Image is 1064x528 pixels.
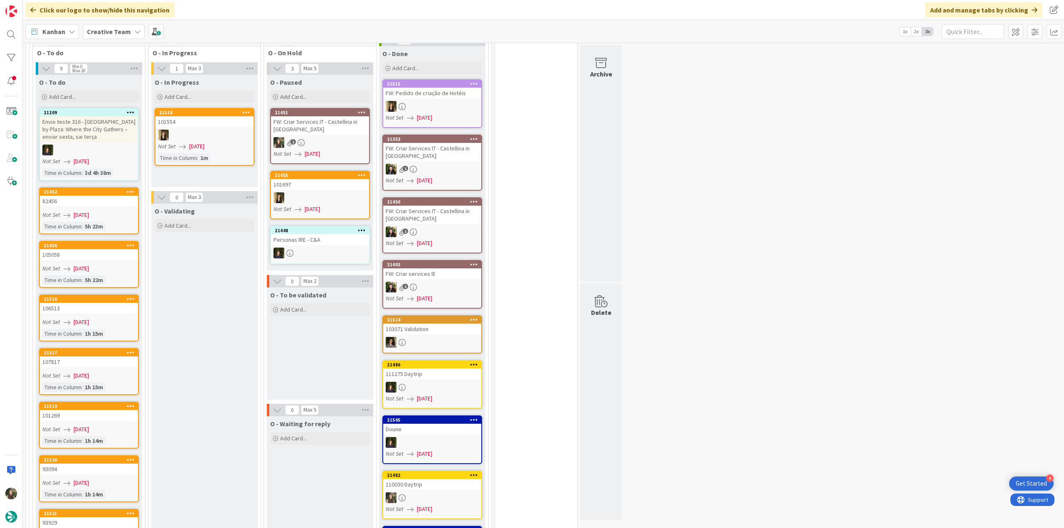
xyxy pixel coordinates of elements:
[39,348,139,395] a: 21517107817Not Set[DATE]Time in Column:1h 15m
[383,261,481,279] div: 21403FW: Criar services IE
[386,450,404,457] i: Not Set
[87,27,131,36] b: Creative Team
[386,114,404,121] i: Not Set
[44,350,138,356] div: 21517
[155,109,254,127] div: 21518101554
[72,64,82,69] div: Min 0
[270,226,370,264] a: 21448Personas IRE - C&AMC
[386,239,404,247] i: Not Set
[383,226,481,237] div: BC
[275,172,369,178] div: 21455
[386,492,397,503] img: IG
[81,383,83,392] span: :
[417,239,432,248] span: [DATE]
[925,2,1042,17] div: Add and manage tabs by clicking
[899,27,911,36] span: 1x
[170,64,184,74] span: 1
[83,383,105,392] div: 1h 15m
[83,490,105,499] div: 1h 14m
[268,49,366,57] span: O - On Hold
[42,479,60,486] i: Not Set
[392,64,419,72] span: Add Card...
[403,228,408,234] span: 1
[305,205,320,214] span: [DATE]
[83,222,105,231] div: 5h 23m
[383,437,481,448] div: MC
[383,337,481,348] div: MS
[387,136,481,142] div: 21353
[417,394,432,403] span: [DATE]
[270,171,370,219] a: 21455101697SPNot Set[DATE]
[37,49,135,57] span: O - To do
[383,88,481,98] div: FW: Pedido de criação de Hotéis
[42,383,81,392] div: Time in Column
[386,295,404,302] i: Not Set
[285,64,299,74] span: 3
[285,276,299,286] span: 0
[40,510,138,517] div: 21521
[39,402,139,449] a: 21519101269Not Set[DATE]Time in Column:1h 14m
[81,222,83,231] span: :
[387,472,481,478] div: 21482
[911,27,922,36] span: 2x
[42,329,81,338] div: Time in Column
[305,150,320,158] span: [DATE]
[40,145,138,155] div: MC
[383,492,481,503] div: IG
[383,198,481,224] div: 21450FW: Criar Services IT - Castellina in [GEOGRAPHIC_DATA]
[39,455,139,502] a: 2152093094Not Set[DATE]Time in Column:1h 14m
[383,382,481,393] div: MC
[83,275,105,285] div: 5h 22m
[273,192,284,203] img: SP
[40,464,138,474] div: 93094
[74,157,89,166] span: [DATE]
[39,187,139,234] a: 2145282456Not Set[DATE]Time in Column:5h 23m
[383,268,481,279] div: FW: Criar services IE
[383,261,481,268] div: 21403
[383,424,481,435] div: Doune
[1016,479,1047,488] div: Get Started
[188,195,201,199] div: Max 3
[271,227,369,234] div: 21448
[39,295,139,341] a: 21516106513Not Set[DATE]Time in Column:1h 15m
[198,153,210,162] div: 1m
[303,279,316,283] div: Max 2
[74,264,89,273] span: [DATE]
[590,69,612,79] div: Archive
[386,337,397,348] img: MS
[383,361,481,368] div: 21486
[275,110,369,115] div: 21451
[303,66,316,71] div: Max 5
[42,372,60,379] i: Not Set
[387,362,481,368] div: 21486
[40,196,138,206] div: 82456
[5,488,17,499] img: IG
[271,227,369,245] div: 21448Personas IRE - C&A
[40,242,138,260] div: 21456105058
[197,153,198,162] span: :
[591,307,611,317] div: Delete
[386,101,397,112] img: SP
[40,510,138,528] div: 2152193929
[40,349,138,356] div: 21517
[81,168,83,177] span: :
[42,168,81,177] div: Time in Column
[72,69,85,73] div: Max 20
[271,248,369,258] div: MC
[40,109,138,142] div: 21209Envio teste 316 - [GEOGRAPHIC_DATA] by Plaza: Where the City Gathers – enviar sexta, sai terça
[81,329,83,338] span: :
[42,27,65,37] span: Kanban
[83,436,105,445] div: 1h 14m
[40,249,138,260] div: 105058
[42,436,81,445] div: Time in Column
[382,360,482,409] a: 21486111275 DaytripMCNot Set[DATE]
[386,505,404,513] i: Not Set
[386,177,404,184] i: Not Set
[382,79,482,128] a: 21515FW: Pedido de criação de HotéisSPNot Set[DATE]
[271,109,369,135] div: 21451FW: Criar Services IT - Castellina in [GEOGRAPHIC_DATA]
[49,93,76,101] span: Add Card...
[273,150,291,157] i: Not Set
[44,296,138,302] div: 21516
[40,295,138,314] div: 21516106513
[387,417,481,423] div: 21505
